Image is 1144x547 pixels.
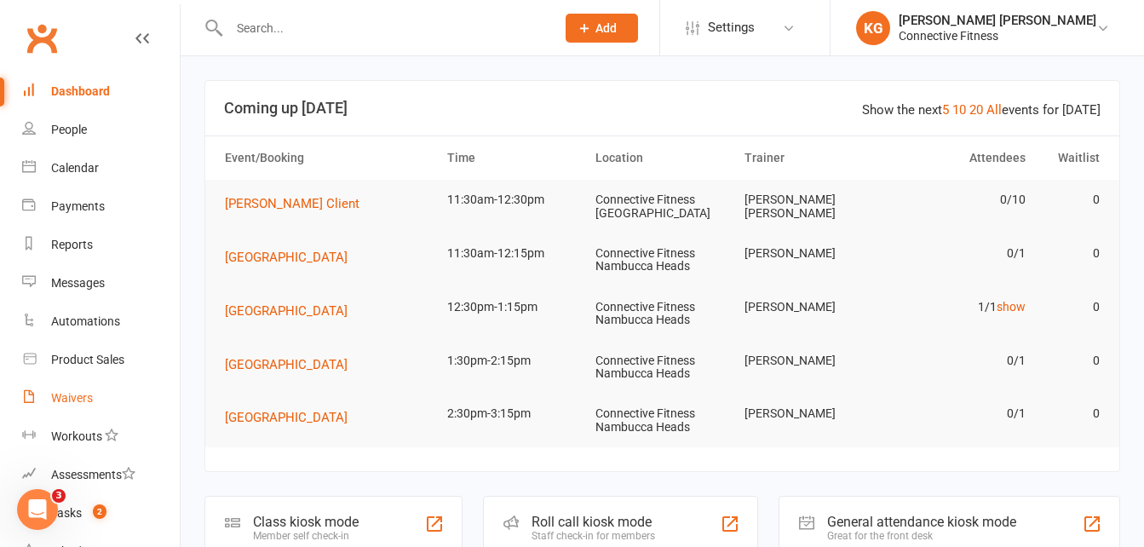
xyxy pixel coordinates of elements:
[899,13,1096,28] div: [PERSON_NAME] [PERSON_NAME]
[885,136,1033,180] th: Attendees
[827,514,1016,530] div: General attendance kiosk mode
[225,354,359,375] button: [GEOGRAPHIC_DATA]
[440,180,588,220] td: 11:30am-12:30pm
[532,514,655,530] div: Roll call kiosk mode
[440,233,588,273] td: 11:30am-12:15pm
[225,303,348,319] span: [GEOGRAPHIC_DATA]
[225,250,348,265] span: [GEOGRAPHIC_DATA]
[51,468,135,481] div: Assessments
[737,287,885,327] td: [PERSON_NAME]
[566,14,638,43] button: Add
[1033,136,1107,180] th: Waitlist
[440,287,588,327] td: 12:30pm-1:15pm
[1033,287,1107,327] td: 0
[708,9,755,47] span: Settings
[885,341,1033,381] td: 0/1
[440,394,588,434] td: 2:30pm-3:15pm
[20,17,63,60] a: Clubworx
[51,429,102,443] div: Workouts
[225,193,371,214] button: [PERSON_NAME] Client
[885,287,1033,327] td: 1/1
[51,353,124,366] div: Product Sales
[440,341,588,381] td: 1:30pm-2:15pm
[51,506,82,520] div: Tasks
[253,530,359,542] div: Member self check-in
[225,407,359,428] button: [GEOGRAPHIC_DATA]
[22,187,180,226] a: Payments
[1033,180,1107,220] td: 0
[997,300,1026,314] a: show
[51,276,105,290] div: Messages
[737,136,885,180] th: Trainer
[737,233,885,273] td: [PERSON_NAME]
[588,233,736,287] td: Connective Fitness Nambucca Heads
[22,111,180,149] a: People
[224,100,1101,117] h3: Coming up [DATE]
[969,102,983,118] a: 20
[52,489,66,503] span: 3
[225,410,348,425] span: [GEOGRAPHIC_DATA]
[588,180,736,233] td: Connective Fitness [GEOGRAPHIC_DATA]
[225,357,348,372] span: [GEOGRAPHIC_DATA]
[51,238,93,251] div: Reports
[952,102,966,118] a: 10
[1033,394,1107,434] td: 0
[1033,341,1107,381] td: 0
[225,196,359,211] span: [PERSON_NAME] Client
[22,72,180,111] a: Dashboard
[885,233,1033,273] td: 0/1
[986,102,1002,118] a: All
[885,394,1033,434] td: 0/1
[51,84,110,98] div: Dashboard
[856,11,890,45] div: KG
[22,341,180,379] a: Product Sales
[899,28,1096,43] div: Connective Fitness
[51,199,105,213] div: Payments
[22,456,180,494] a: Assessments
[588,341,736,394] td: Connective Fitness Nambucca Heads
[253,514,359,530] div: Class kiosk mode
[1033,233,1107,273] td: 0
[17,489,58,530] iframe: Intercom live chat
[737,341,885,381] td: [PERSON_NAME]
[827,530,1016,542] div: Great for the front desk
[22,226,180,264] a: Reports
[51,123,87,136] div: People
[595,21,617,35] span: Add
[532,530,655,542] div: Staff check-in for members
[22,417,180,456] a: Workouts
[217,136,440,180] th: Event/Booking
[22,379,180,417] a: Waivers
[440,136,588,180] th: Time
[885,180,1033,220] td: 0/10
[737,394,885,434] td: [PERSON_NAME]
[51,391,93,405] div: Waivers
[22,149,180,187] a: Calendar
[51,161,99,175] div: Calendar
[224,16,543,40] input: Search...
[588,136,736,180] th: Location
[862,100,1101,120] div: Show the next events for [DATE]
[22,264,180,302] a: Messages
[588,394,736,447] td: Connective Fitness Nambucca Heads
[588,287,736,341] td: Connective Fitness Nambucca Heads
[225,301,359,321] button: [GEOGRAPHIC_DATA]
[737,180,885,233] td: [PERSON_NAME] [PERSON_NAME]
[225,247,359,268] button: [GEOGRAPHIC_DATA]
[51,314,120,328] div: Automations
[22,494,180,533] a: Tasks 2
[942,102,949,118] a: 5
[93,504,106,519] span: 2
[22,302,180,341] a: Automations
